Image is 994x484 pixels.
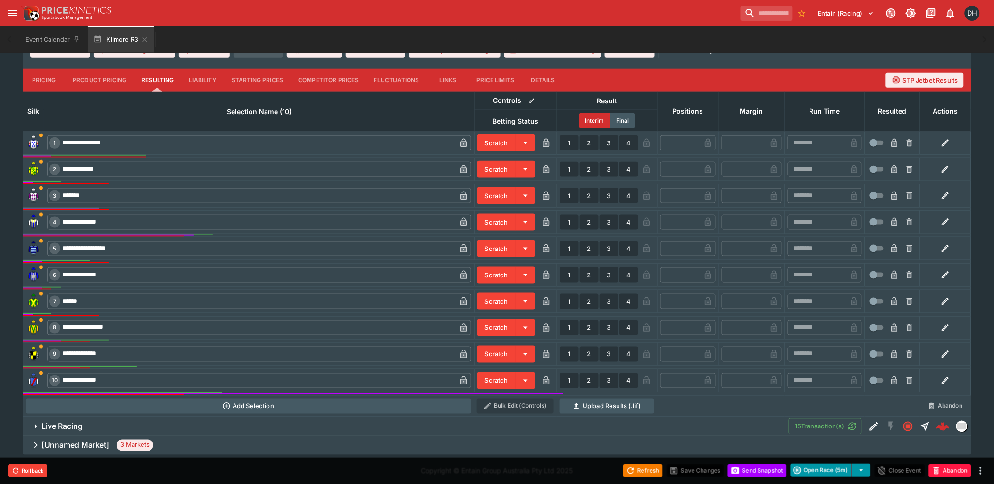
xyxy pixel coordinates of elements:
[580,241,599,256] button: 2
[580,267,599,283] button: 2
[51,351,58,358] span: 9
[20,26,86,53] button: Event Calendar
[619,162,638,177] button: 4
[291,69,367,92] button: Competitor Prices
[477,187,516,204] button: Scratch
[794,6,810,21] button: No Bookmarks
[23,92,44,131] th: Silk
[975,465,986,476] button: more
[367,69,427,92] button: Fluctuations
[623,464,663,477] button: Refresh
[182,69,224,92] button: Liability
[580,320,599,335] button: 2
[217,106,302,117] span: Selection Name (10)
[600,320,618,335] button: 3
[962,3,983,24] button: David Howard
[42,422,83,432] h6: Live Racing
[900,418,917,435] button: Closed
[883,418,900,435] button: SGM Disabled
[26,320,41,335] img: runner 8
[789,418,862,434] button: 15Transaction(s)
[741,6,793,21] input: search
[600,294,618,309] button: 3
[610,113,635,128] button: Final
[557,92,657,110] th: Result
[923,399,968,414] button: Abandon
[26,294,41,309] img: runner 7
[560,320,579,335] button: 1
[26,267,41,283] img: runner 6
[812,6,880,21] button: Select Tenant
[560,135,579,150] button: 1
[88,26,154,53] button: Kilmore R3
[580,162,599,177] button: 2
[942,5,959,22] button: Notifications
[865,92,920,131] th: Resulted
[600,215,618,230] button: 3
[51,192,58,199] span: 3
[26,135,41,150] img: runner 1
[8,464,47,477] button: Rollback
[560,347,579,362] button: 1
[560,188,579,203] button: 1
[560,267,579,283] button: 1
[619,320,638,335] button: 4
[560,162,579,177] button: 1
[902,5,919,22] button: Toggle light/dark mode
[600,135,618,150] button: 3
[580,215,599,230] button: 2
[482,116,549,127] span: Betting Status
[936,420,950,433] div: 8f08f96f-8449-44c4-a948-e6d0144a56dd
[886,73,964,88] button: STP Jetbet Results
[580,135,599,150] button: 2
[619,267,638,283] button: 4
[477,267,516,284] button: Scratch
[852,464,871,477] button: select merge strategy
[224,69,291,92] button: Starting Prices
[560,241,579,256] button: 1
[619,241,638,256] button: 4
[26,241,41,256] img: runner 5
[934,417,952,436] a: 8f08f96f-8449-44c4-a948-e6d0144a56dd
[42,16,92,20] img: Sportsbook Management
[477,372,516,389] button: Scratch
[580,294,599,309] button: 2
[619,294,638,309] button: 4
[791,464,871,477] div: split button
[51,298,58,305] span: 7
[619,135,638,150] button: 4
[26,162,41,177] img: runner 2
[920,92,971,131] th: Actions
[902,421,914,432] svg: Closed
[477,161,516,178] button: Scratch
[560,373,579,388] button: 1
[560,399,654,414] button: Upload Results (.lif)
[477,214,516,231] button: Scratch
[957,421,967,432] img: liveracing
[26,215,41,230] img: runner 4
[791,464,852,477] button: Open Race (5m)
[477,134,516,151] button: Scratch
[477,399,554,414] button: Bulk Edit (Controls)
[866,418,883,435] button: Edit Detail
[619,347,638,362] button: 4
[600,162,618,177] button: 3
[51,166,58,173] span: 2
[917,418,934,435] button: Straight
[23,69,65,92] button: Pricing
[936,420,950,433] img: logo-cerberus--red.svg
[51,245,58,252] span: 5
[560,294,579,309] button: 1
[26,188,41,203] img: runner 3
[51,272,58,278] span: 6
[21,4,40,23] img: PriceKinetics Logo
[474,92,557,110] th: Controls
[26,373,41,388] img: runner 10
[600,267,618,283] button: 3
[117,441,153,450] span: 3 Markets
[600,241,618,256] button: 3
[619,215,638,230] button: 4
[965,6,980,21] div: David Howard
[50,377,59,384] span: 10
[929,465,971,475] span: Mark an event as closed and abandoned.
